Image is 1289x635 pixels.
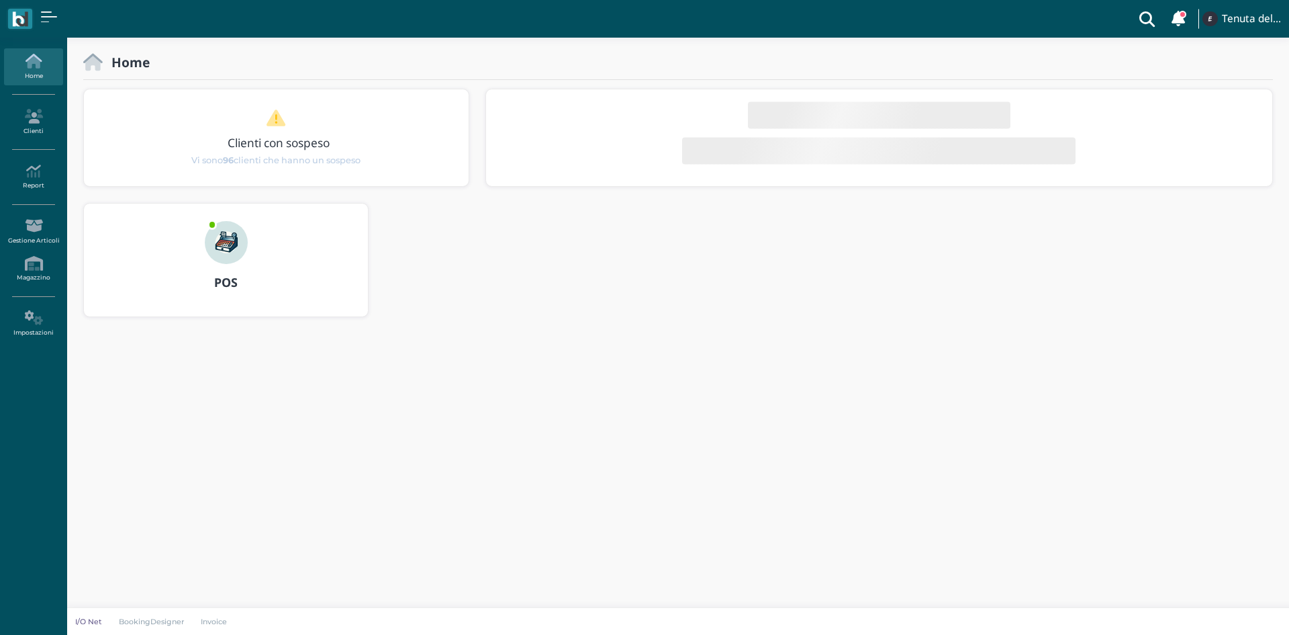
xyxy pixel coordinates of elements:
h3: Clienti con sospeso [112,136,445,149]
iframe: Help widget launcher [1194,593,1278,624]
a: Clienti con sospeso Vi sono96clienti che hanno un sospeso [109,109,442,167]
a: Gestione Articoli [4,213,62,250]
span: Vi sono clienti che hanno un sospeso [191,154,361,167]
img: ... [205,221,248,264]
a: ... Tenuta del Barco [1200,3,1281,35]
img: logo [12,11,28,27]
a: Impostazioni [4,305,62,342]
a: Report [4,159,62,196]
a: Magazzino [4,251,62,288]
h4: Tenuta del Barco [1222,13,1281,25]
h2: Home [103,55,150,69]
div: 1 / 1 [84,89,469,186]
b: POS [214,274,238,290]
a: Home [4,48,62,85]
img: ... [1202,11,1217,26]
a: Clienti [4,103,62,140]
a: ... POS [83,203,369,333]
b: 96 [223,155,234,165]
